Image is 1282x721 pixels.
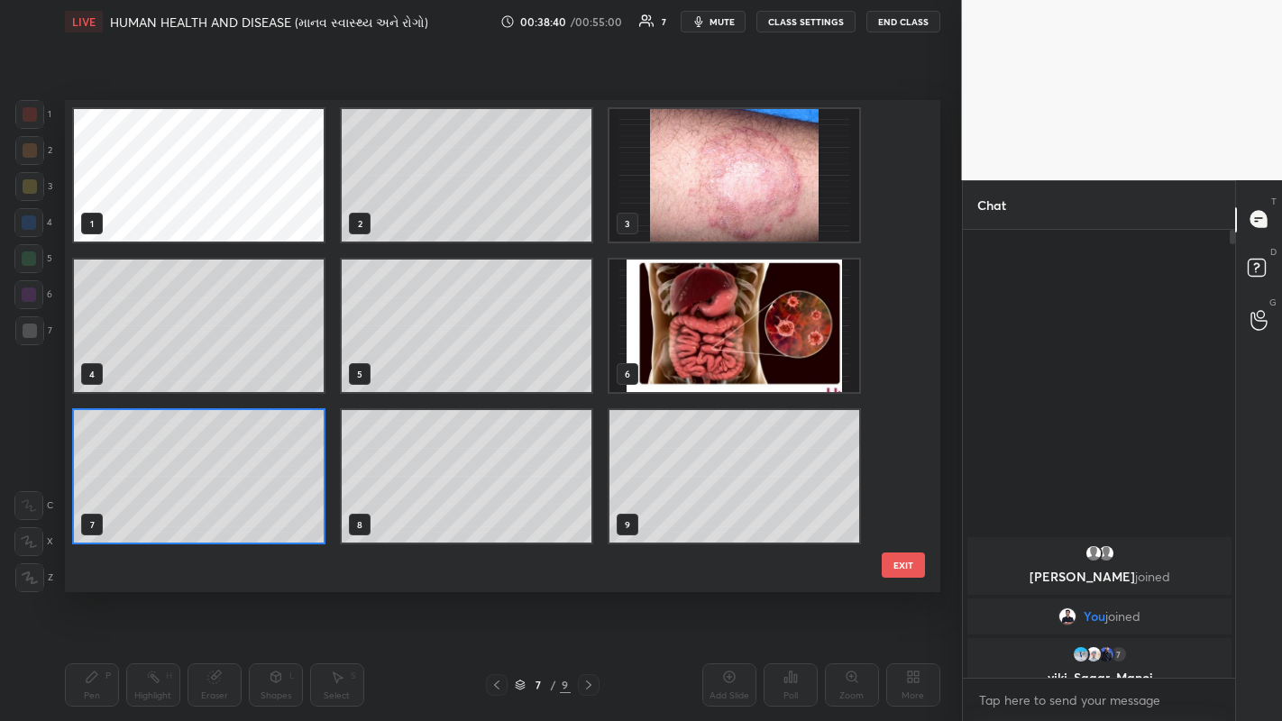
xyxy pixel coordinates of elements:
div: 5 [14,244,52,273]
div: grid [65,100,909,592]
p: D [1270,245,1277,259]
img: default.png [1084,544,1102,562]
div: 2 [15,136,52,165]
div: 7 [662,17,666,26]
div: 6 [14,280,52,309]
h4: HUMAN HEALTH AND DISEASE (માનવ સ્વાસ્થ્ય અને રોગો) [110,14,428,31]
div: grid [963,534,1236,678]
button: CLASS SETTINGS [756,11,856,32]
div: LIVE [65,11,103,32]
button: End Class [866,11,940,32]
div: 4 [14,208,52,237]
button: EXIT [882,552,925,578]
p: T [1271,195,1277,208]
span: joined [1134,568,1169,585]
img: 1759203183YBRJ0Z.pdf [609,260,859,392]
div: X [14,527,53,556]
div: 7 [529,680,547,690]
div: 3 [15,172,52,201]
button: mute [681,11,746,32]
div: 1 [15,100,51,129]
div: Z [15,563,53,592]
img: f34a0ffe40ef4429b3e21018fb94e939.jpg [1096,645,1114,663]
div: C [14,491,53,520]
span: You [1084,609,1105,624]
div: 7 [1109,645,1127,663]
div: / [551,680,556,690]
img: 4e30107f447845e789157fcbc49bb8cb.jpg [1071,645,1089,663]
span: mute [710,15,735,28]
div: 9 [560,677,571,693]
p: viki, Sagar, Manoj [978,671,1221,685]
div: 7 [15,316,52,345]
img: default.png [1096,544,1114,562]
img: c9bf78d67bb745bc84438c2db92f5989.jpg [1058,607,1076,625]
span: joined [1105,609,1140,624]
p: [PERSON_NAME] [978,570,1221,584]
img: 1759203183YBRJ0Z.pdf [609,109,859,242]
img: 3 [1084,645,1102,663]
p: Chat [963,181,1021,229]
p: G [1269,296,1277,309]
